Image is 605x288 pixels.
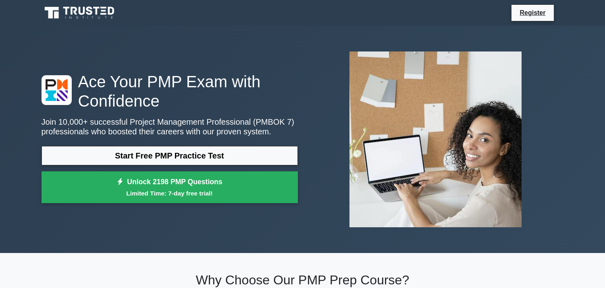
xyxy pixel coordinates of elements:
[42,117,298,136] p: Join 10,000+ successful Project Management Professional (PMBOK 7) professionals who boosted their...
[42,171,298,204] a: Unlock 2198 PMP QuestionsLimited Time: 7-day free trial!
[42,72,298,111] h1: Ace Your PMP Exam with Confidence
[42,272,564,288] h2: Why Choose Our PMP Prep Course?
[52,189,288,198] small: Limited Time: 7-day free trial!
[42,146,298,165] a: Start Free PMP Practice Test
[515,8,550,18] a: Register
